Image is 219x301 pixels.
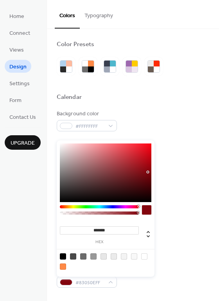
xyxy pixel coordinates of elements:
div: rgb(0, 0, 0) [60,253,66,260]
span: Views [9,46,24,54]
div: rgb(235, 235, 235) [111,253,117,260]
div: Calendar [57,93,82,102]
span: Form [9,97,22,105]
span: Connect [9,29,30,38]
span: Contact Us [9,113,36,122]
span: Design [9,63,27,71]
a: Home [5,9,29,22]
a: Views [5,43,29,56]
div: rgb(255, 137, 70) [60,263,66,270]
span: Upgrade [11,139,35,147]
a: Form [5,93,26,106]
div: Color Presets [57,41,94,49]
a: Design [5,60,31,73]
span: Home [9,13,24,21]
span: #FFFFFFFF [75,122,104,131]
div: rgb(108, 108, 108) [80,253,86,260]
div: rgb(153, 153, 153) [90,253,97,260]
span: Settings [9,80,30,88]
button: Upgrade [5,135,41,150]
div: rgb(243, 243, 243) [121,253,127,260]
label: hex [60,240,139,244]
div: rgb(231, 231, 231) [101,253,107,260]
div: Background color [57,110,115,118]
div: rgb(255, 255, 255) [141,253,147,260]
a: Contact Us [5,110,41,123]
span: #83050EFF [75,279,104,287]
div: rgb(74, 74, 74) [70,253,76,260]
a: Settings [5,77,34,90]
a: Connect [5,26,35,39]
div: rgb(248, 248, 248) [131,253,137,260]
